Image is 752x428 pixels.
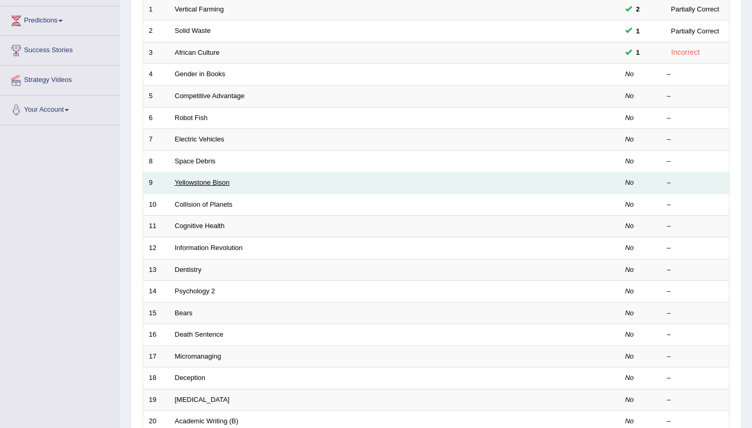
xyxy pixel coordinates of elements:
a: Predictions [1,6,120,32]
td: 5 [143,86,169,108]
em: No [625,135,634,143]
td: 14 [143,281,169,303]
em: No [625,70,634,78]
div: – [667,135,723,145]
a: Electric Vehicles [175,135,225,143]
div: – [667,113,723,123]
a: Vertical Farming [175,5,224,13]
td: 16 [143,324,169,346]
div: – [667,178,723,188]
td: 19 [143,389,169,411]
td: 2 [143,20,169,42]
td: 13 [143,259,169,281]
em: No [625,417,634,425]
a: Deception [175,374,206,382]
div: – [667,308,723,318]
em: No [625,374,634,382]
em: No [625,244,634,252]
td: 3 [143,42,169,64]
span: You can still take this question [632,4,644,15]
a: African Culture [175,49,220,56]
div: – [667,243,723,253]
td: 8 [143,150,169,172]
a: Yellowstone Bison [175,179,230,186]
a: [MEDICAL_DATA] [175,396,230,403]
div: – [667,417,723,426]
td: 6 [143,107,169,129]
em: No [625,157,634,165]
a: Academic Writing (B) [175,417,239,425]
div: Partially Correct [667,4,723,15]
a: Solid Waste [175,27,211,34]
div: – [667,373,723,383]
em: No [625,287,634,295]
div: – [667,265,723,275]
a: Information Revolution [175,244,243,252]
em: No [625,396,634,403]
span: You can still take this question [632,47,644,58]
div: – [667,395,723,405]
td: 4 [143,64,169,86]
td: 12 [143,237,169,259]
em: No [625,330,634,338]
td: 9 [143,172,169,194]
td: 15 [143,302,169,324]
a: Bears [175,309,193,317]
div: – [667,221,723,231]
td: 18 [143,367,169,389]
a: Strategy Videos [1,66,120,92]
div: – [667,200,723,210]
td: 7 [143,129,169,151]
td: 11 [143,216,169,237]
td: 10 [143,194,169,216]
a: Space Debris [175,157,216,165]
div: – [667,69,723,79]
em: No [625,200,634,208]
div: – [667,330,723,340]
span: You can still take this question [632,26,644,37]
a: Robot Fish [175,114,208,122]
em: No [625,352,634,360]
a: Your Account [1,96,120,122]
div: Partially Correct [667,26,723,37]
div: – [667,287,723,296]
a: Dentistry [175,266,202,274]
a: Competitive Advantage [175,92,245,100]
div: – [667,91,723,101]
a: Collision of Planets [175,200,233,208]
a: Micromanaging [175,352,221,360]
div: – [667,157,723,167]
em: No [625,222,634,230]
em: No [625,309,634,317]
a: Cognitive Health [175,222,225,230]
div: Incorrect [667,46,704,58]
a: Success Stories [1,36,120,62]
div: – [667,352,723,362]
a: Death Sentence [175,330,224,338]
em: No [625,266,634,274]
td: 17 [143,346,169,367]
em: No [625,114,634,122]
a: Gender in Books [175,70,226,78]
em: No [625,179,634,186]
a: Psychology 2 [175,287,215,295]
em: No [625,92,634,100]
